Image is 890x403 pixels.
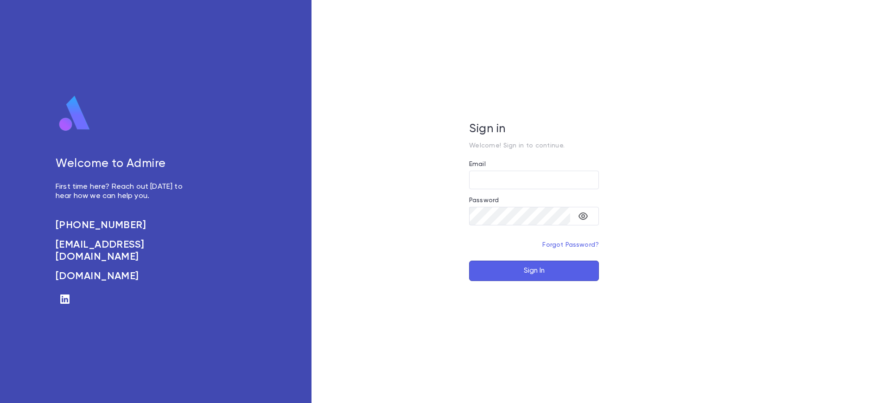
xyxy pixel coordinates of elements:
[469,160,486,168] label: Email
[469,197,499,204] label: Password
[542,242,599,248] a: Forgot Password?
[574,207,592,225] button: toggle password visibility
[56,270,193,282] a: [DOMAIN_NAME]
[56,157,193,171] h5: Welcome to Admire
[469,142,599,149] p: Welcome! Sign in to continue.
[56,182,193,201] p: First time here? Reach out [DATE] to hear how we can help you.
[469,122,599,136] h5: Sign in
[56,95,94,132] img: logo
[56,239,193,263] a: [EMAIL_ADDRESS][DOMAIN_NAME]
[56,219,193,231] a: [PHONE_NUMBER]
[469,261,599,281] button: Sign In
